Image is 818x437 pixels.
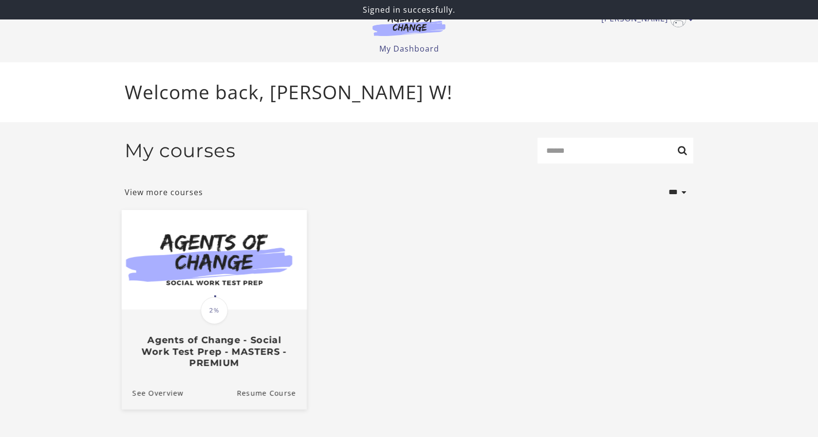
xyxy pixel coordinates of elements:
a: View more courses [125,186,203,198]
h3: Agents of Change - Social Work Test Prep - MASTERS - PREMIUM [132,334,296,368]
h2: My courses [125,139,236,162]
a: Agents of Change - Social Work Test Prep - MASTERS - PREMIUM: See Overview [122,376,184,409]
span: 2% [201,297,228,324]
p: Signed in successfully. [4,4,814,16]
a: Agents of Change - Social Work Test Prep - MASTERS - PREMIUM: Resume Course [237,376,307,409]
img: Agents of Change Logo [362,14,456,36]
p: Welcome back, [PERSON_NAME] W! [125,78,693,107]
a: Toggle menu [601,12,688,27]
a: My Dashboard [379,43,439,54]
